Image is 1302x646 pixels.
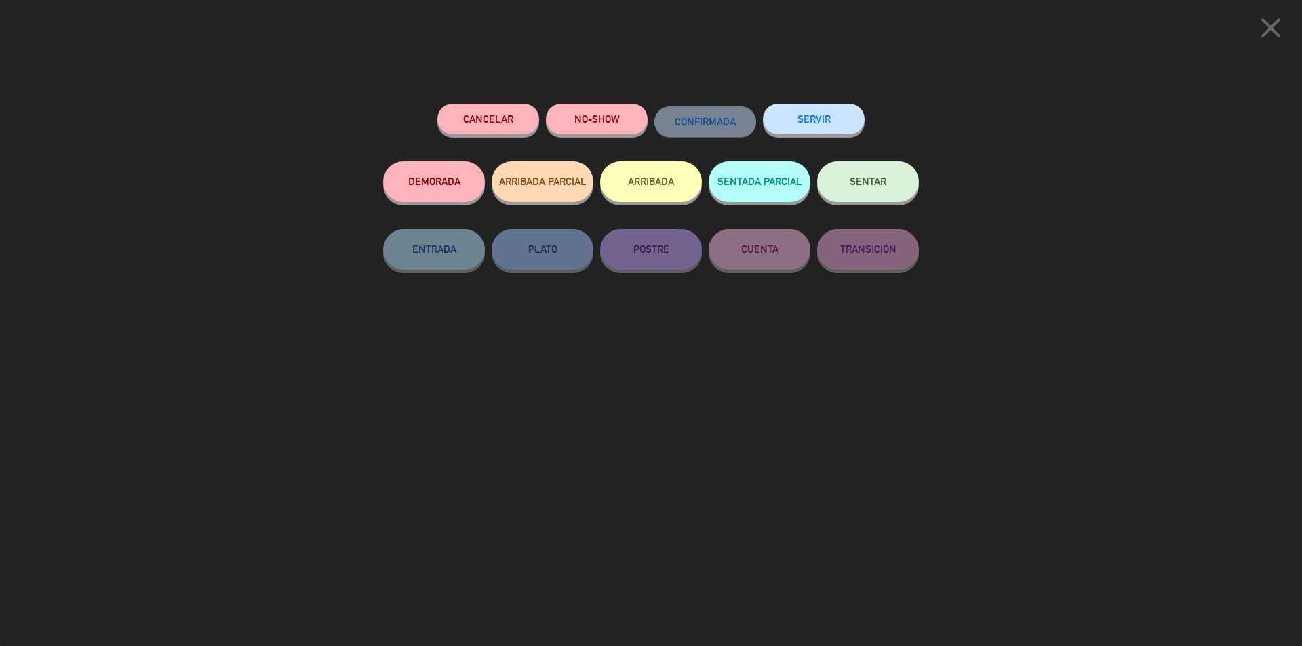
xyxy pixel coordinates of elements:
button: DEMORADA [383,161,485,202]
i: close [1254,11,1288,45]
button: close [1250,10,1292,50]
button: POSTRE [600,229,702,270]
button: ARRIBADA PARCIAL [492,161,593,202]
button: Cancelar [437,104,539,134]
button: TRANSICIÓN [817,229,919,270]
button: ENTRADA [383,229,485,270]
span: ARRIBADA PARCIAL [499,176,587,187]
button: NO-SHOW [546,104,648,134]
button: SERVIR [763,104,865,134]
button: CONFIRMADA [654,106,756,137]
button: ARRIBADA [600,161,702,202]
button: PLATO [492,229,593,270]
span: SENTAR [850,176,886,187]
button: SENTADA PARCIAL [709,161,810,202]
button: SENTAR [817,161,919,202]
button: CUENTA [709,229,810,270]
span: CONFIRMADA [675,116,736,127]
